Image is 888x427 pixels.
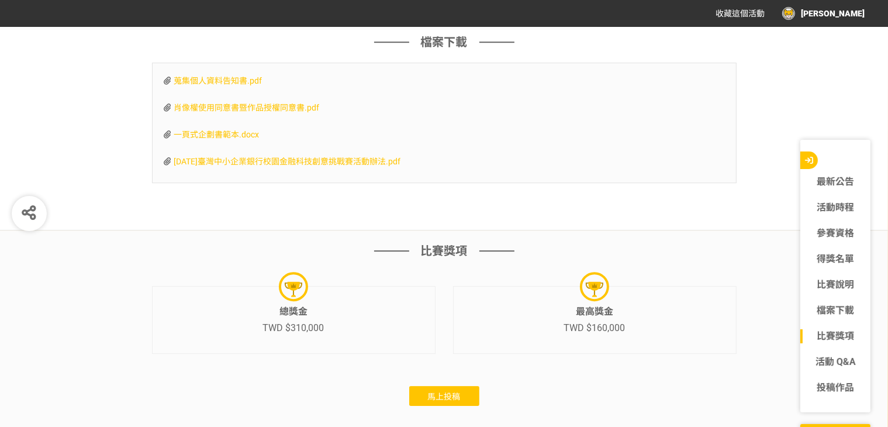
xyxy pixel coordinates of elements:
[800,201,870,215] a: 活動時程
[564,305,626,319] div: 最高獎金
[800,252,870,266] a: 得獎名單
[800,329,870,343] a: 比賽獎項
[800,304,870,318] a: 檔案下載
[409,386,479,406] button: 馬上投稿
[800,226,870,240] a: 參賽資格
[800,381,870,395] a: 投稿作品
[421,242,468,260] span: 比賽獎項
[285,280,302,298] img: award.0979b69.png
[263,305,324,319] div: 總獎金
[263,321,324,335] div: TWD $310,000
[174,76,262,85] a: 蒐集個人資料告知書.pdf
[174,103,320,112] a: 肖像權使用同意書暨作品授權同意書.pdf
[800,278,870,292] a: 比賽說明
[421,33,468,51] span: 檔案下載
[800,355,870,369] a: 活動 Q&A
[800,175,870,189] a: 最新公告
[174,130,260,139] a: 一頁式企劃書範本.docx
[716,9,765,18] span: 收藏這個活動
[174,157,401,166] a: [DATE]臺灣中小企業銀行校園金融科技創意挑戰賽活動辦法.pdf
[586,280,603,298] img: award.0979b69.png
[564,321,626,335] div: TWD $160,000
[428,392,461,401] span: 馬上投稿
